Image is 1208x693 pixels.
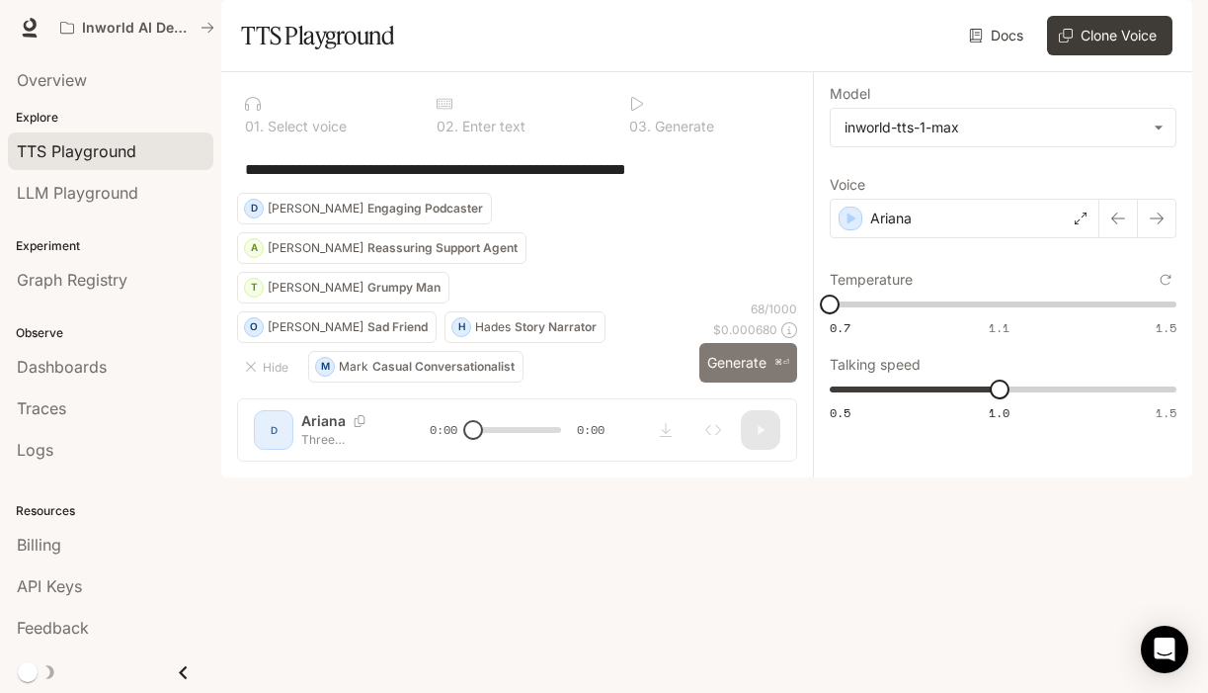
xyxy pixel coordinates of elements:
[367,203,483,215] p: Engaging Podcaster
[372,361,515,373] p: Casual Conversationalist
[268,321,363,333] p: [PERSON_NAME]
[268,242,363,254] p: [PERSON_NAME]
[51,8,223,47] button: All workspaces
[845,118,1144,137] div: inworld-tts-1-max
[475,321,511,333] p: Hades
[237,272,449,303] button: T[PERSON_NAME]Grumpy Man
[1155,269,1176,291] button: Reset to default
[1156,404,1176,421] span: 1.5
[241,16,394,55] h1: TTS Playground
[245,272,263,303] div: T
[831,109,1175,146] div: inworld-tts-1-max
[437,120,458,133] p: 0 2 .
[774,357,789,369] p: ⌘⏎
[830,319,850,336] span: 0.7
[989,404,1009,421] span: 1.0
[458,120,525,133] p: Enter text
[245,120,264,133] p: 0 1 .
[989,319,1009,336] span: 1.1
[1156,319,1176,336] span: 1.5
[870,209,912,228] p: Ariana
[237,193,492,224] button: D[PERSON_NAME]Engaging Podcaster
[965,16,1031,55] a: Docs
[699,343,797,384] button: Generate⌘⏎
[245,232,263,264] div: A
[830,273,913,287] p: Temperature
[629,120,651,133] p: 0 3 .
[651,120,714,133] p: Generate
[367,282,441,294] p: Grumpy Man
[1047,16,1172,55] button: Clone Voice
[237,311,437,343] button: O[PERSON_NAME]Sad Friend
[245,193,263,224] div: D
[830,87,870,101] p: Model
[830,358,921,372] p: Talking speed
[367,242,518,254] p: Reassuring Support Agent
[830,404,850,421] span: 0.5
[82,20,193,37] p: Inworld AI Demos
[268,282,363,294] p: [PERSON_NAME]
[308,351,523,383] button: MMarkCasual Conversationalist
[1141,626,1188,673] div: Open Intercom Messenger
[444,311,605,343] button: HHadesStory Narrator
[268,203,363,215] p: [PERSON_NAME]
[264,120,347,133] p: Select voice
[237,232,526,264] button: A[PERSON_NAME]Reassuring Support Agent
[316,351,334,383] div: M
[367,321,428,333] p: Sad Friend
[339,361,368,373] p: Mark
[237,351,300,383] button: Hide
[452,311,470,343] div: H
[515,321,597,333] p: Story Narrator
[245,311,263,343] div: O
[830,178,865,192] p: Voice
